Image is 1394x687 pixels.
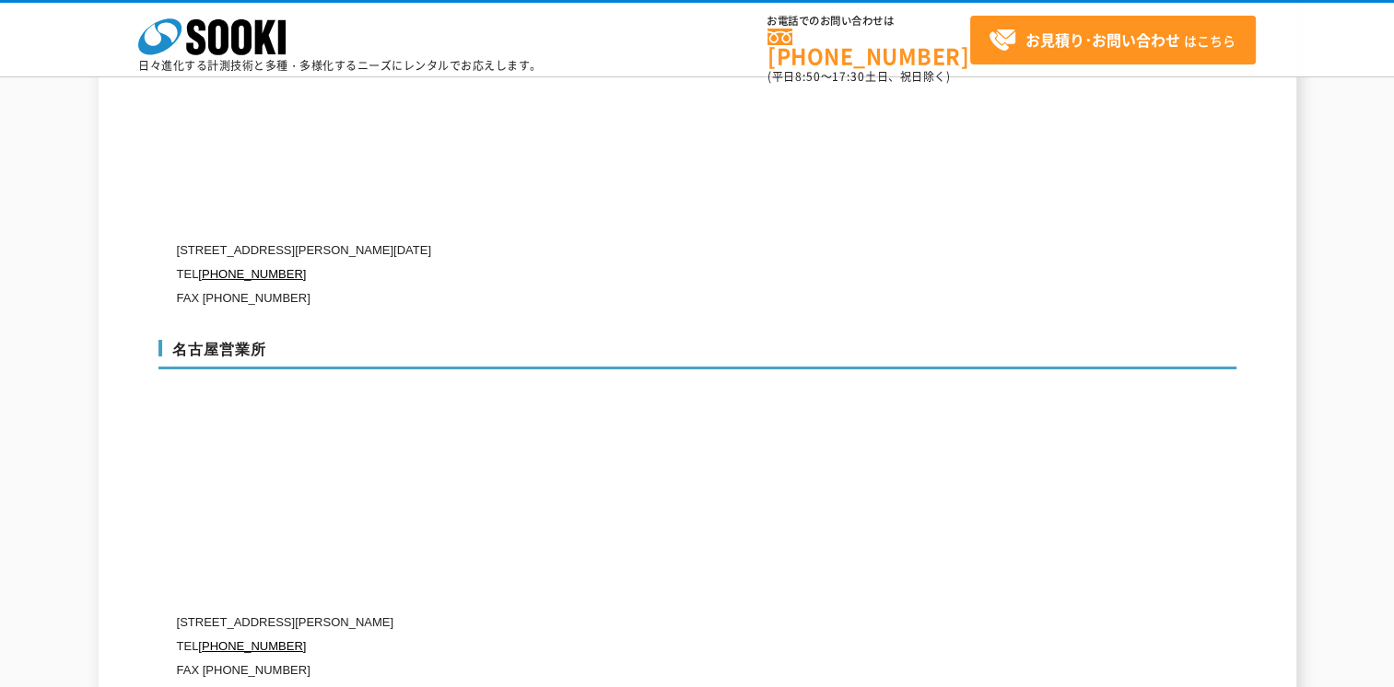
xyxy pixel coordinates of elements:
span: はこちら [989,27,1236,54]
p: TEL [177,635,1061,658]
p: 日々進化する計測技術と多種・多様化するニーズにレンタルでお応えします。 [138,60,542,71]
span: お電話でのお問い合わせは [767,16,970,27]
p: TEL [177,262,1061,286]
p: [STREET_ADDRESS][PERSON_NAME][DATE] [177,239,1061,262]
span: 17:30 [832,68,865,85]
a: お見積り･お問い合わせはこちら [970,16,1256,64]
p: [STREET_ADDRESS][PERSON_NAME] [177,611,1061,635]
a: [PHONE_NUMBER] [198,267,306,281]
strong: お見積り･お問い合わせ [1025,29,1180,51]
a: [PHONE_NUMBER] [198,639,306,653]
p: FAX [PHONE_NUMBER] [177,286,1061,310]
span: (平日 ～ 土日、祝日除く) [767,68,950,85]
p: FAX [PHONE_NUMBER] [177,658,1061,682]
a: [PHONE_NUMBER] [767,29,970,66]
span: 8:50 [795,68,821,85]
h3: 名古屋営業所 [158,340,1236,369]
